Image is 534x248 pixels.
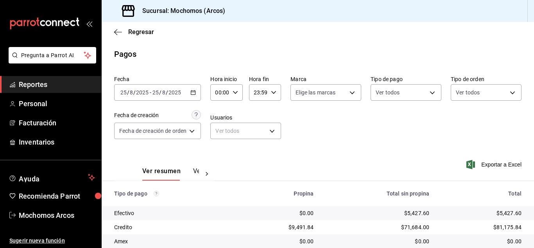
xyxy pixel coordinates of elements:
[442,223,521,231] div: $81,175.84
[21,51,84,60] span: Pregunta a Parrot AI
[451,76,521,82] label: Tipo de orden
[19,98,95,109] span: Personal
[127,89,129,96] span: /
[159,89,161,96] span: /
[326,190,429,197] div: Total sin propina
[154,191,159,196] svg: Los pagos realizados con Pay y otras terminales son montos brutos.
[241,190,314,197] div: Propina
[166,89,168,96] span: /
[129,89,133,96] input: --
[19,191,95,201] span: Recomienda Parrot
[114,48,136,60] div: Pagos
[442,190,521,197] div: Total
[128,28,154,36] span: Regresar
[142,167,181,181] button: Ver resumen
[19,118,95,128] span: Facturación
[119,127,186,135] span: Fecha de creación de orden
[241,237,314,245] div: $0.00
[114,237,228,245] div: Amex
[290,76,361,82] label: Marca
[9,237,95,245] span: Sugerir nueva función
[19,210,95,221] span: Mochomos Arcos
[442,209,521,217] div: $5,427.60
[210,76,242,82] label: Hora inicio
[249,76,281,82] label: Hora fin
[376,89,400,96] span: Ver todos
[168,89,181,96] input: ----
[133,89,136,96] span: /
[5,57,96,65] a: Pregunta a Parrot AI
[114,190,228,197] div: Tipo de pago
[456,89,480,96] span: Ver todos
[114,209,228,217] div: Efectivo
[210,123,281,139] div: Ver todos
[241,223,314,231] div: $9,491.84
[120,89,127,96] input: --
[19,79,95,90] span: Reportes
[19,173,85,182] span: Ayuda
[371,76,441,82] label: Tipo de pago
[150,89,151,96] span: -
[326,237,429,245] div: $0.00
[86,20,92,27] button: open_drawer_menu
[136,6,225,16] h3: Sucursal: Mochomos (Arcos)
[142,167,199,181] div: navigation tabs
[9,47,96,63] button: Pregunta a Parrot AI
[468,160,521,169] button: Exportar a Excel
[152,89,159,96] input: --
[193,167,222,181] button: Ver pagos
[210,115,281,120] label: Usuarios
[114,111,159,119] div: Fecha de creación
[442,237,521,245] div: $0.00
[136,89,149,96] input: ----
[326,223,429,231] div: $71,684.00
[114,28,154,36] button: Regresar
[114,76,201,82] label: Fecha
[114,223,228,231] div: Credito
[241,209,314,217] div: $0.00
[326,209,429,217] div: $5,427.60
[296,89,335,96] span: Elige las marcas
[162,89,166,96] input: --
[19,137,95,147] span: Inventarios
